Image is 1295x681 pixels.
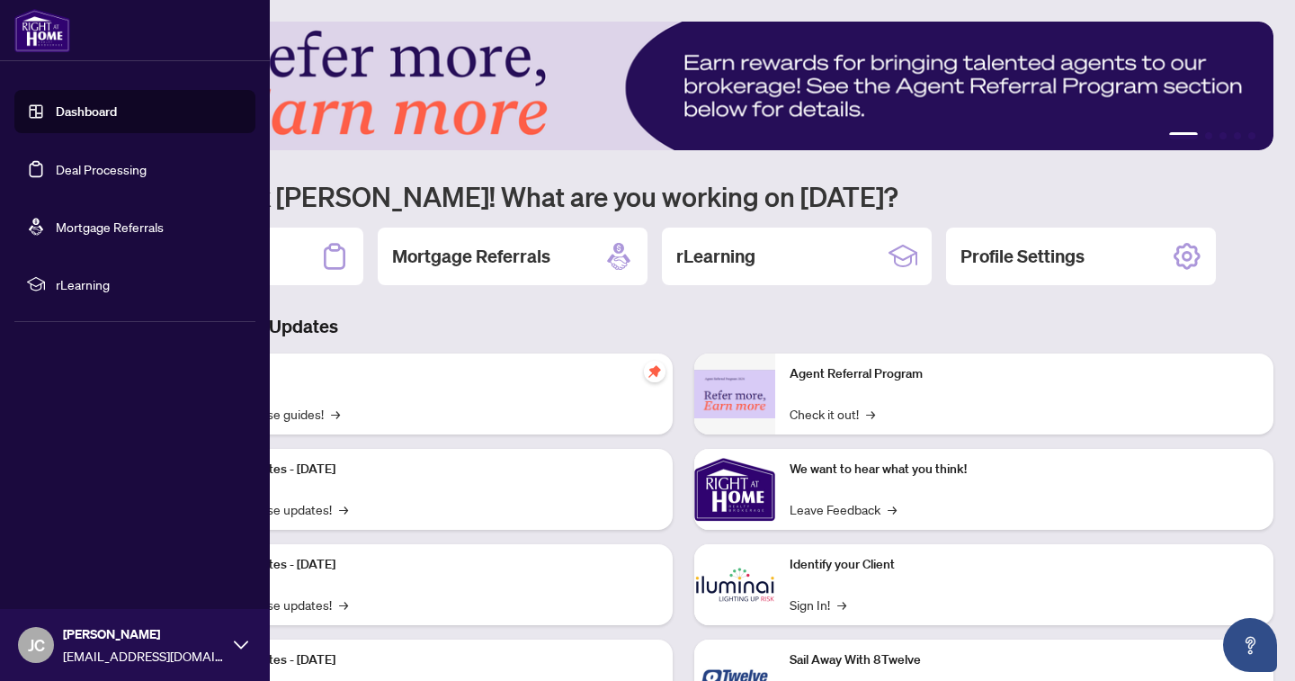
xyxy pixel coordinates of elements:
[94,22,1273,150] img: Slide 0
[1223,618,1277,672] button: Open asap
[888,499,897,519] span: →
[790,595,846,614] a: Sign In!→
[790,499,897,519] a: Leave Feedback→
[56,103,117,120] a: Dashboard
[331,404,340,424] span: →
[339,499,348,519] span: →
[392,244,550,269] h2: Mortgage Referrals
[790,650,1259,670] p: Sail Away With 8Twelve
[1205,132,1212,139] button: 2
[56,274,243,294] span: rLearning
[189,364,658,384] p: Self-Help
[694,544,775,625] img: Identify your Client
[189,460,658,479] p: Platform Updates - [DATE]
[1248,132,1255,139] button: 5
[189,650,658,670] p: Platform Updates - [DATE]
[189,555,658,575] p: Platform Updates - [DATE]
[694,370,775,419] img: Agent Referral Program
[63,624,225,644] span: [PERSON_NAME]
[56,161,147,177] a: Deal Processing
[94,179,1273,213] h1: Welcome back [PERSON_NAME]! What are you working on [DATE]?
[837,595,846,614] span: →
[790,364,1259,384] p: Agent Referral Program
[14,9,70,52] img: logo
[790,404,875,424] a: Check it out!→
[28,632,45,658] span: JC
[1169,132,1198,139] button: 1
[1219,132,1227,139] button: 3
[339,595,348,614] span: →
[56,219,164,235] a: Mortgage Referrals
[694,449,775,530] img: We want to hear what you think!
[94,314,1273,339] h3: Brokerage & Industry Updates
[1234,132,1241,139] button: 4
[866,404,875,424] span: →
[790,460,1259,479] p: We want to hear what you think!
[790,555,1259,575] p: Identify your Client
[960,244,1085,269] h2: Profile Settings
[63,646,225,666] span: [EMAIL_ADDRESS][DOMAIN_NAME]
[676,244,755,269] h2: rLearning
[644,361,665,382] span: pushpin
